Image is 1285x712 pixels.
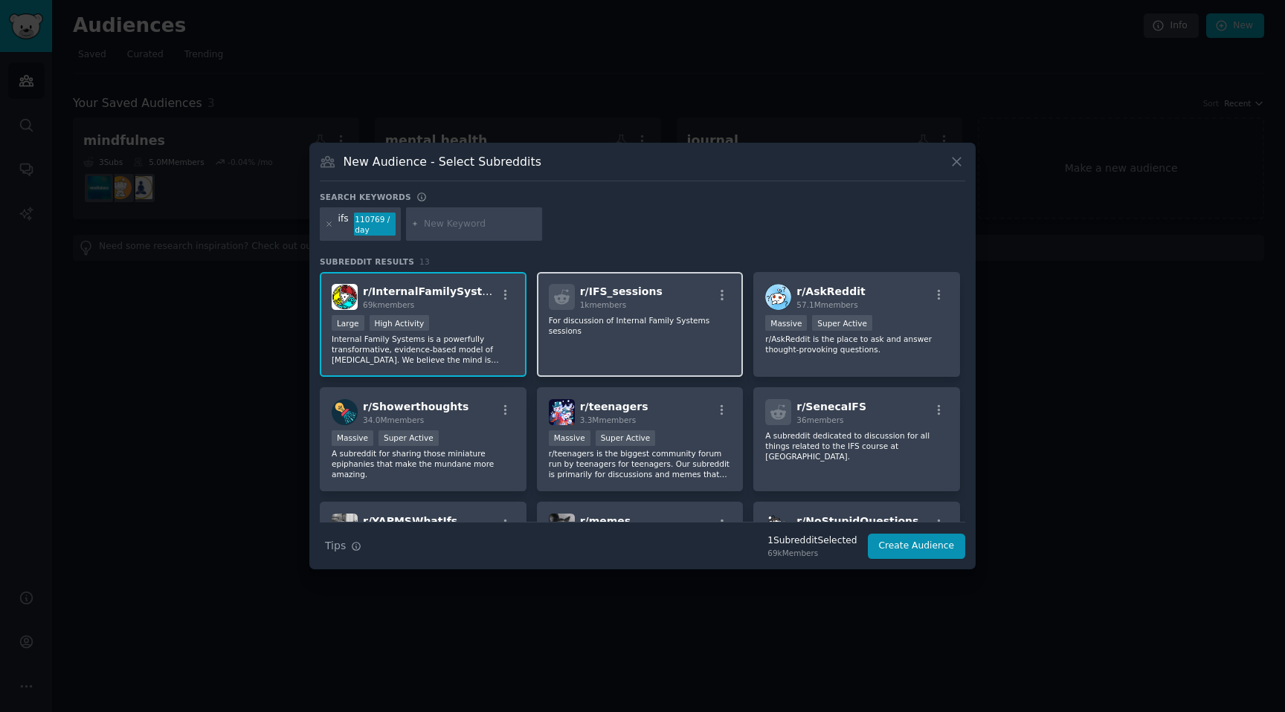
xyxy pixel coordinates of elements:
[320,533,367,559] button: Tips
[320,256,414,267] span: Subreddit Results
[332,448,515,479] p: A subreddit for sharing those miniature epiphanies that make the mundane more amazing.
[767,534,857,548] div: 1 Subreddit Selected
[325,538,346,554] span: Tips
[332,514,358,540] img: YAPMSWhatIfs
[338,213,349,236] div: ifs
[549,430,590,446] div: Massive
[419,257,430,266] span: 13
[549,514,575,540] img: memes
[332,284,358,310] img: InternalFamilySystems
[580,515,631,527] span: r/ memes
[580,285,663,297] span: r/ IFS_sessions
[370,315,430,331] div: High Activity
[796,285,865,297] span: r/ AskReddit
[812,315,872,331] div: Super Active
[549,448,732,479] p: r/teenagers is the biggest community forum run by teenagers for teenagers. Our subreddit is prima...
[868,534,966,559] button: Create Audience
[580,401,648,412] span: r/ teenagers
[767,548,857,558] div: 69k Members
[363,401,468,412] span: r/ Showerthoughts
[363,415,424,424] span: 34.0M members
[332,334,515,365] p: Internal Family Systems is a powerfully transformative, evidence-based model of [MEDICAL_DATA]. W...
[796,515,918,527] span: r/ NoStupidQuestions
[363,285,506,297] span: r/ InternalFamilySystems
[796,300,857,309] span: 57.1M members
[549,399,575,425] img: teenagers
[765,284,791,310] img: AskReddit
[320,192,411,202] h3: Search keywords
[796,401,866,412] span: r/ SenecaIFS
[354,213,396,236] div: 110769 / day
[596,430,656,446] div: Super Active
[580,300,627,309] span: 1k members
[363,300,414,309] span: 69k members
[332,399,358,425] img: Showerthoughts
[765,315,807,331] div: Massive
[549,315,732,336] p: For discussion of Internal Family Systems sessions
[363,515,457,527] span: r/ YAPMSWhatIfs
[765,334,948,355] p: r/AskReddit is the place to ask and answer thought-provoking questions.
[332,430,373,446] div: Massive
[765,514,791,540] img: NoStupidQuestions
[580,415,637,424] span: 3.3M members
[765,430,948,462] p: A subreddit dedicated to discussion for all things related to the IFS course at [GEOGRAPHIC_DATA].
[344,154,541,169] h3: New Audience - Select Subreddits
[379,430,439,446] div: Super Active
[424,218,537,231] input: New Keyword
[796,415,843,424] span: 36 members
[332,315,364,331] div: Large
